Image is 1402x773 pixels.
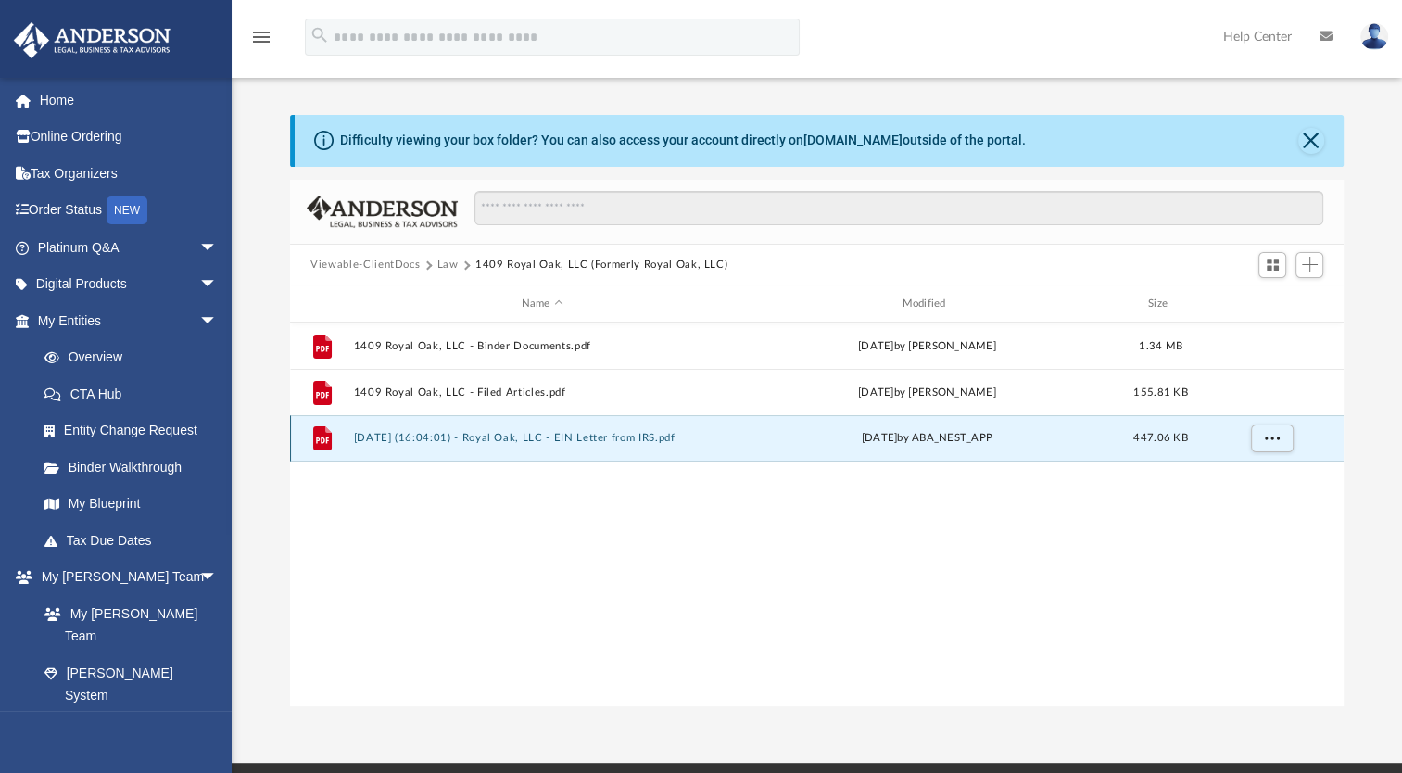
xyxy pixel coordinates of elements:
[250,35,272,48] a: menu
[199,266,236,304] span: arrow_drop_down
[1298,128,1324,154] button: Close
[13,302,246,339] a: My Entitiesarrow_drop_down
[340,131,1026,150] div: Difficulty viewing your box folder? You can also access your account directly on outside of the p...
[290,323,1344,706] div: grid
[107,196,147,224] div: NEW
[13,559,236,596] a: My [PERSON_NAME] Teamarrow_drop_down
[26,449,246,486] a: Binder Walkthrough
[26,486,236,523] a: My Blueprint
[354,340,731,352] button: 1409 Royal Oak, LLC - Binder Documents.pdf
[437,257,459,273] button: Law
[1251,425,1294,452] button: More options
[739,430,1116,447] div: [DATE] by ABA_NEST_APP
[26,412,246,450] a: Entity Change Request
[310,257,420,273] button: Viewable-ClientDocs
[26,339,246,376] a: Overview
[474,191,1323,226] input: Search files and folders
[803,133,903,147] a: [DOMAIN_NAME]
[1360,23,1388,50] img: User Pic
[250,26,272,48] i: menu
[26,375,246,412] a: CTA Hub
[1133,433,1187,443] span: 447.06 KB
[475,257,727,273] button: 1409 Royal Oak, LLC (Formerly Royal Oak, LLC)
[739,338,1116,355] div: [DATE] by [PERSON_NAME]
[199,229,236,267] span: arrow_drop_down
[353,296,730,312] div: Name
[199,559,236,597] span: arrow_drop_down
[739,296,1116,312] div: Modified
[26,522,246,559] a: Tax Due Dates
[13,266,246,303] a: Digital Productsarrow_drop_down
[13,119,246,156] a: Online Ordering
[1139,341,1182,351] span: 1.34 MB
[199,302,236,340] span: arrow_drop_down
[354,432,731,444] button: [DATE] (16:04:01) - Royal Oak, LLC - EIN Letter from IRS.pdf
[1133,387,1187,398] span: 155.81 KB
[8,22,176,58] img: Anderson Advisors Platinum Portal
[13,82,246,119] a: Home
[298,296,345,312] div: id
[1206,296,1335,312] div: id
[13,155,246,192] a: Tax Organizers
[26,595,227,654] a: My [PERSON_NAME] Team
[1258,252,1286,278] button: Switch to Grid View
[739,385,1116,401] div: [DATE] by [PERSON_NAME]
[1124,296,1198,312] div: Size
[13,192,246,230] a: Order StatusNEW
[26,654,236,714] a: [PERSON_NAME] System
[1295,252,1323,278] button: Add
[309,25,330,45] i: search
[13,229,246,266] a: Platinum Q&Aarrow_drop_down
[354,386,731,399] button: 1409 Royal Oak, LLC - Filed Articles.pdf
